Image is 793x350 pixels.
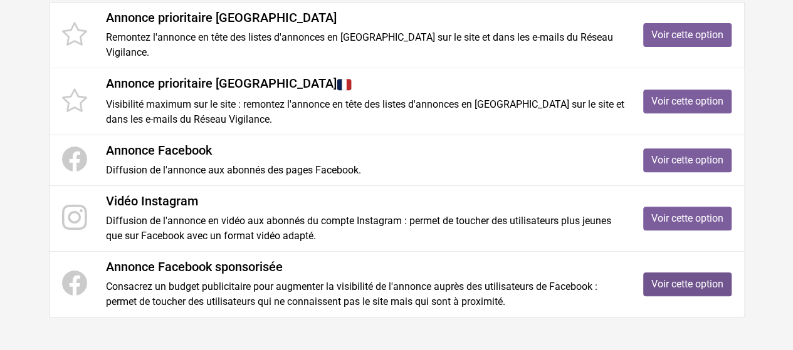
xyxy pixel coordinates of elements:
p: Visibilité maximum sur le site : remontez l'annonce en tête des listes d'annonces en [GEOGRAPHIC_... [106,97,624,127]
p: Consacrez un budget publicitaire pour augmenter la visibilité de l'annonce auprès des utilisateur... [106,279,624,309]
p: Diffusion de l'annonce en vidéo aux abonnés du compte Instagram : permet de toucher des utilisate... [106,214,624,244]
a: Voir cette option [643,272,732,296]
h4: Annonce Facebook [106,143,624,158]
h4: Annonce prioritaire [GEOGRAPHIC_DATA] [106,76,624,92]
h4: Vidéo Instagram [106,193,624,208]
h4: Annonce prioritaire [GEOGRAPHIC_DATA] [106,10,624,25]
a: Voir cette option [643,148,732,172]
a: Voir cette option [643,23,732,47]
h4: Annonce Facebook sponsorisée [106,259,624,274]
a: Voir cette option [643,207,732,230]
img: France [337,77,352,92]
a: Voir cette option [643,90,732,113]
p: Remontez l'annonce en tête des listes d'annonces en [GEOGRAPHIC_DATA] sur le site et dans les e-m... [106,30,624,60]
p: Diffusion de l'annonce aux abonnés des pages Facebook. [106,163,624,178]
